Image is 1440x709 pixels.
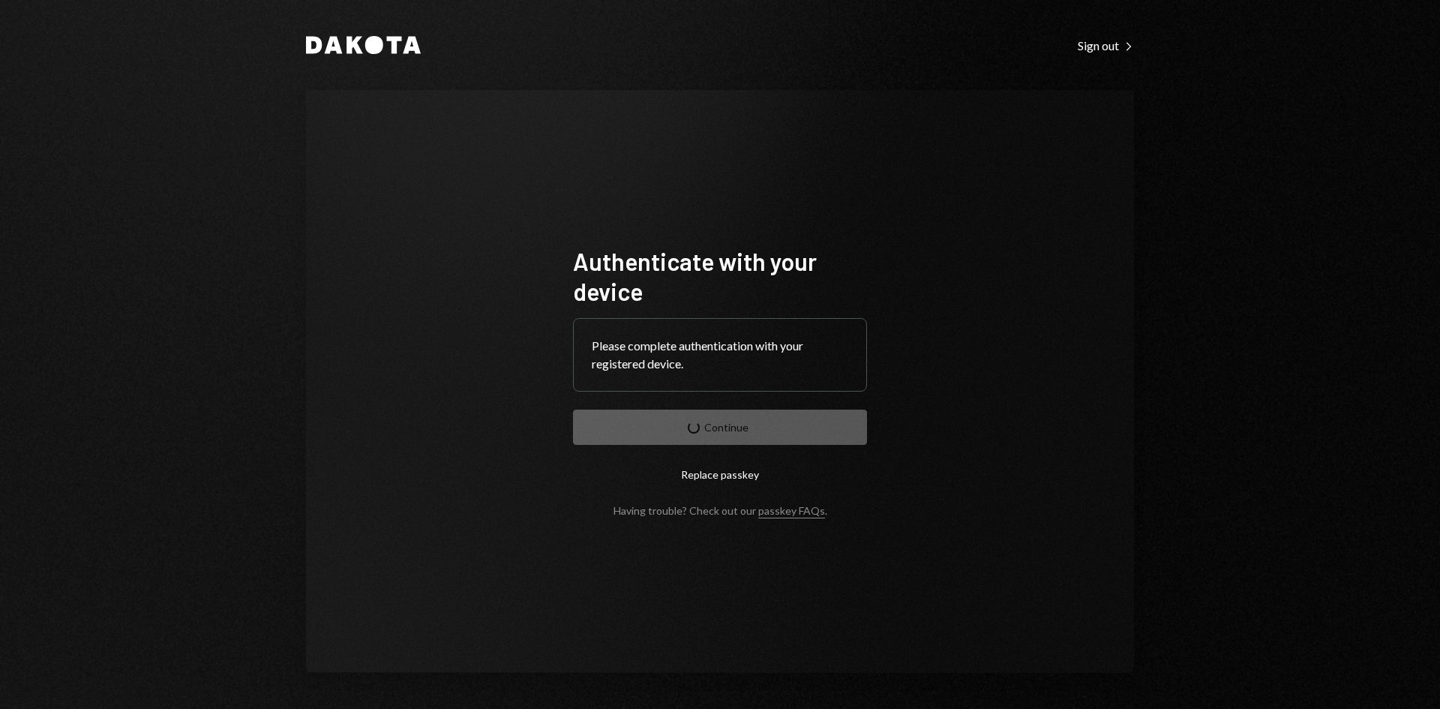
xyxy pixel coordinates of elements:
[592,337,848,373] div: Please complete authentication with your registered device.
[613,504,827,517] div: Having trouble? Check out our .
[573,457,867,492] button: Replace passkey
[1078,37,1134,53] a: Sign out
[758,504,825,518] a: passkey FAQs
[1078,38,1134,53] div: Sign out
[573,246,867,306] h1: Authenticate with your device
